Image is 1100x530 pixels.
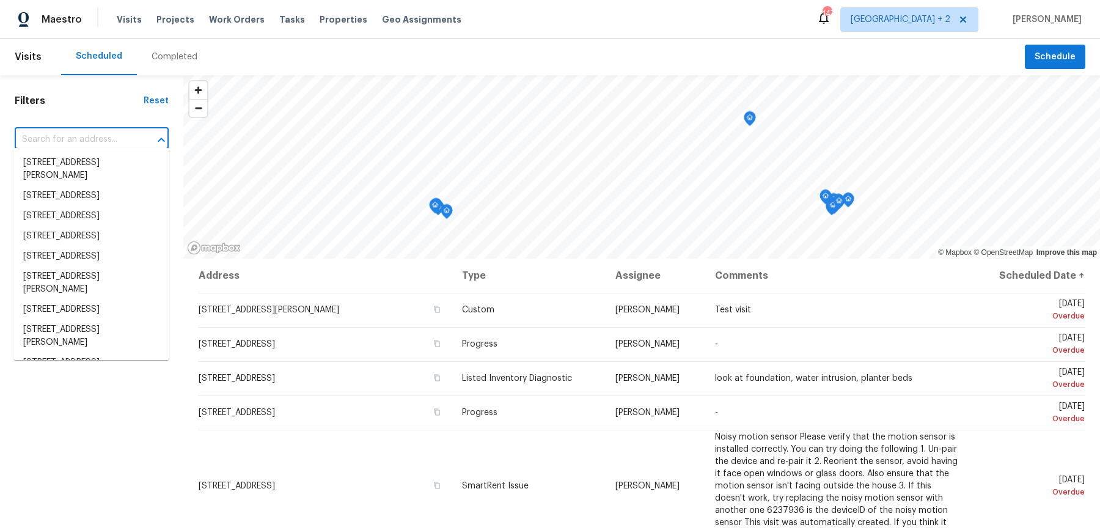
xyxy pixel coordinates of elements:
span: Custom [462,306,494,314]
span: [DATE] [981,300,1085,322]
li: [STREET_ADDRESS] [13,246,169,267]
span: Maestro [42,13,82,26]
div: Map marker [833,194,845,213]
button: Close [153,131,170,149]
span: Geo Assignments [382,13,461,26]
span: Work Orders [209,13,265,26]
span: [STREET_ADDRESS] [199,408,275,417]
div: Scheduled [76,50,122,62]
span: SmartRent Issue [462,482,529,490]
li: [STREET_ADDRESS] [13,186,169,206]
span: Visits [117,13,142,26]
span: Progress [462,340,497,348]
button: Copy Address [431,407,442,418]
span: [STREET_ADDRESS] [199,482,275,490]
span: [PERSON_NAME] [615,408,680,417]
div: Map marker [430,198,442,217]
button: Copy Address [431,480,442,491]
a: Mapbox [938,248,972,257]
div: Map marker [826,197,838,216]
button: Copy Address [431,372,442,383]
span: [GEOGRAPHIC_DATA] + 2 [851,13,950,26]
span: Projects [156,13,194,26]
div: Map marker [827,199,839,218]
span: [PERSON_NAME] [615,306,680,314]
li: [STREET_ADDRESS][PERSON_NAME] [13,267,169,300]
span: Schedule [1035,50,1076,65]
div: Map marker [441,204,453,223]
span: [STREET_ADDRESS][PERSON_NAME] [199,306,339,314]
div: Map marker [744,111,756,130]
th: Scheduled Date ↑ [972,259,1085,293]
div: Map marker [429,199,441,218]
span: [DATE] [981,368,1085,391]
div: Map marker [826,197,838,216]
div: Map marker [820,190,832,208]
div: Overdue [981,378,1085,391]
div: Map marker [842,193,854,212]
div: Overdue [981,344,1085,356]
div: Overdue [981,486,1085,498]
li: [STREET_ADDRESS] [13,206,169,226]
div: Reset [144,95,169,107]
a: Mapbox homepage [187,241,241,255]
input: Search for an address... [15,130,134,149]
a: Improve this map [1036,248,1097,257]
span: look at foundation, water intrusion, planter beds [715,374,912,383]
h1: Filters [15,95,144,107]
th: Address [198,259,452,293]
button: Zoom in [189,81,207,99]
li: [STREET_ADDRESS][PERSON_NAME] [13,353,169,386]
div: Overdue [981,413,1085,425]
div: 147 [823,7,831,20]
span: - [715,408,718,417]
span: [PERSON_NAME] [615,482,680,490]
div: Map marker [827,193,840,212]
li: [STREET_ADDRESS] [13,300,169,320]
div: Overdue [981,310,1085,322]
span: Properties [320,13,367,26]
button: Schedule [1025,45,1085,70]
span: [DATE] [981,476,1085,498]
span: [PERSON_NAME] [615,340,680,348]
span: [DATE] [981,402,1085,425]
span: Tasks [279,15,305,24]
span: [PERSON_NAME] [1008,13,1082,26]
li: [STREET_ADDRESS] [13,226,169,246]
span: [PERSON_NAME] [615,374,680,383]
span: [DATE] [981,334,1085,356]
span: Listed Inventory Diagnostic [462,374,572,383]
a: OpenStreetMap [974,248,1033,257]
span: [STREET_ADDRESS] [199,374,275,383]
th: Comments [705,259,972,293]
th: Assignee [606,259,705,293]
span: Visits [15,43,42,70]
th: Type [452,259,606,293]
li: [STREET_ADDRESS][PERSON_NAME] [13,153,169,186]
span: Progress [462,408,497,417]
button: Copy Address [431,338,442,349]
div: Completed [152,51,197,63]
li: [STREET_ADDRESS][PERSON_NAME] [13,320,169,353]
span: Zoom out [189,100,207,117]
span: Test visit [715,306,751,314]
span: - [715,340,718,348]
canvas: Map [183,75,1100,259]
button: Zoom out [189,99,207,117]
button: Copy Address [431,304,442,315]
span: [STREET_ADDRESS] [199,340,275,348]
